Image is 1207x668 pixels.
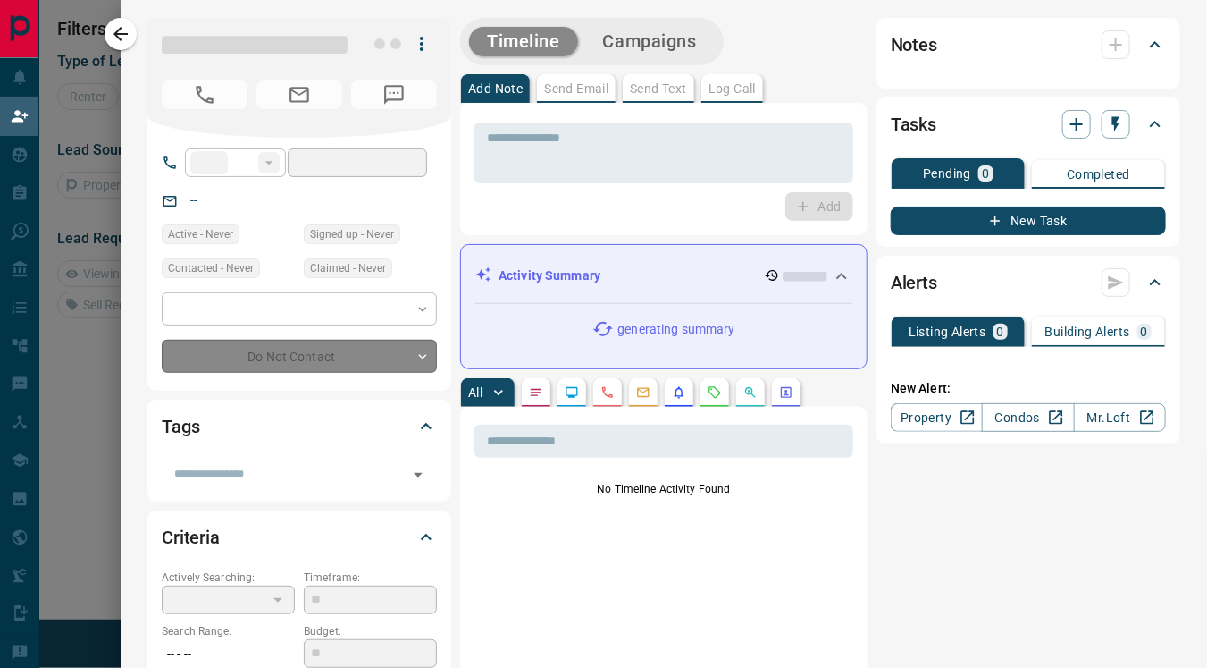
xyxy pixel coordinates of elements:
a: Condos [982,403,1074,432]
svg: Notes [529,385,543,400]
a: -- [190,193,197,207]
h2: Criteria [162,523,220,552]
h2: Tasks [891,110,936,139]
div: Do Not Contact [162,340,437,373]
p: Completed [1067,168,1130,181]
button: Open [406,462,431,487]
p: Listing Alerts [909,326,986,338]
h2: Notes [891,30,937,59]
button: Campaigns [585,27,715,56]
p: 0 [1141,326,1148,338]
span: Active - Never [168,225,233,243]
svg: Agent Actions [779,385,793,400]
p: Search Range: [162,623,295,639]
p: Actively Searching: [162,570,295,586]
p: Timeframe: [304,570,437,586]
h2: Alerts [891,268,937,297]
span: Signed up - Never [310,225,394,243]
svg: Calls [600,385,615,400]
p: Budget: [304,623,437,639]
svg: Requests [708,385,722,400]
div: Alerts [891,261,1166,304]
a: Property [891,403,983,432]
div: Notes [891,23,1166,66]
div: Tasks [891,103,1166,146]
p: New Alert: [891,379,1166,398]
p: Add Note [468,82,523,95]
span: Contacted - Never [168,259,254,277]
p: generating summary [617,320,734,339]
svg: Listing Alerts [672,385,686,400]
svg: Lead Browsing Activity [565,385,579,400]
p: All [468,386,482,399]
span: Claimed - Never [310,259,386,277]
p: Activity Summary [499,266,600,285]
p: 0 [982,167,989,180]
svg: Opportunities [743,385,758,400]
p: No Timeline Activity Found [474,481,853,497]
a: Mr.Loft [1074,403,1166,432]
button: Timeline [469,27,578,56]
div: Criteria [162,516,437,559]
p: Building Alerts [1045,326,1130,338]
p: 0 [997,326,1004,338]
span: No Number [351,80,437,109]
span: No Email [256,80,342,109]
p: Pending [923,167,971,180]
button: New Task [891,207,1166,235]
div: Activity Summary [475,259,852,292]
div: Tags [162,405,437,448]
svg: Emails [636,385,650,400]
span: No Number [162,80,247,109]
h2: Tags [162,412,199,441]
